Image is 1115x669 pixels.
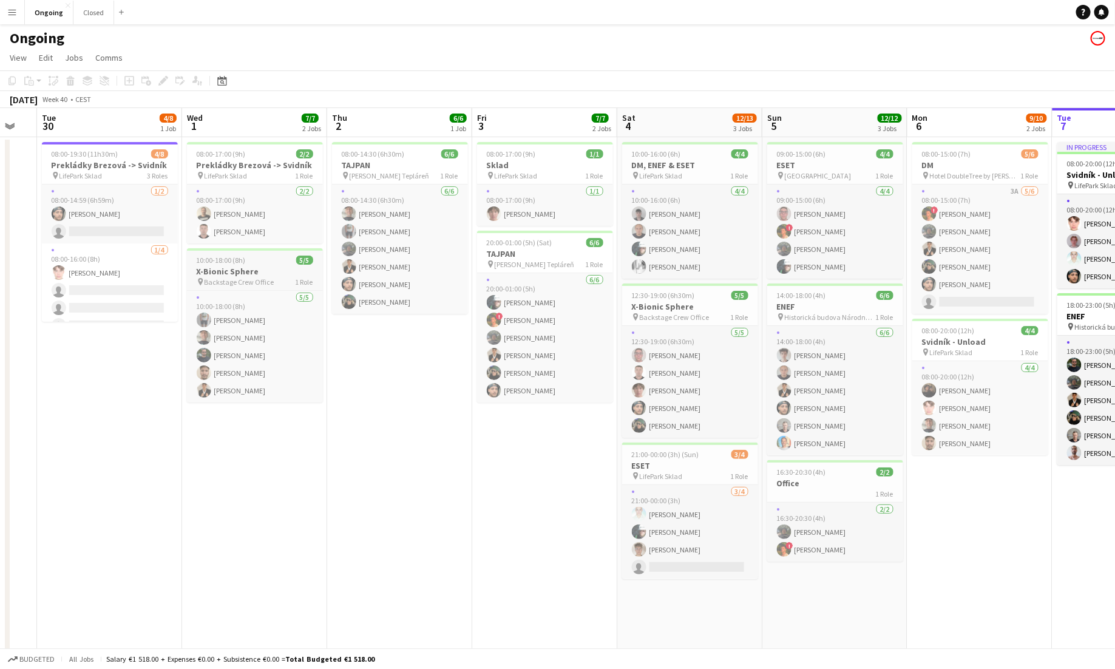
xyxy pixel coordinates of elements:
a: Comms [90,50,127,66]
span: 09:00-15:00 (6h) [777,149,826,158]
span: ! [786,542,793,549]
span: 1 Role [586,171,603,180]
app-card-role: 5/512:30-19:00 (6h30m)[PERSON_NAME][PERSON_NAME][PERSON_NAME][PERSON_NAME][PERSON_NAME] [622,326,758,438]
h3: DM, ENEF & ESET [622,160,758,171]
span: 6 [910,119,928,133]
span: LifePark Sklad [495,171,538,180]
span: [PERSON_NAME] Tepláreň [350,171,430,180]
span: 9/10 [1026,114,1047,123]
span: [GEOGRAPHIC_DATA] [785,171,852,180]
span: LifePark Sklad [640,171,683,180]
span: 1 Role [296,171,313,180]
app-job-card: 09:00-15:00 (6h)4/4ESET [GEOGRAPHIC_DATA]1 Role4/409:00-15:00 (6h)[PERSON_NAME]![PERSON_NAME][PER... [767,142,903,279]
div: 08:00-19:30 (11h30m)4/8Prekládky Brezová -> Svidník LifePark Sklad3 Roles1/208:00-14:59 (6h59m)[P... [42,142,178,322]
app-card-role: 6/620:00-01:00 (5h)[PERSON_NAME]![PERSON_NAME][PERSON_NAME][PERSON_NAME][PERSON_NAME][PERSON_NAME] [477,273,613,402]
span: 3 [475,119,487,133]
h3: Prekládky Brezová -> Svidník [42,160,178,171]
span: Mon [912,112,928,123]
h3: Svidník - Unload [912,336,1048,347]
app-job-card: 14:00-18:00 (4h)6/6ENEF Historická budova Národnej rady SR1 Role6/614:00-18:00 (4h)[PERSON_NAME][... [767,284,903,455]
app-job-card: 08:00-20:00 (12h)4/4Svidník - Unload LifePark Sklad1 Role4/408:00-20:00 (12h)[PERSON_NAME][PERSON... [912,319,1048,455]
span: Thu [332,112,347,123]
span: 10:00-18:00 (8h) [197,256,246,265]
span: 08:00-14:30 (6h30m) [342,149,405,158]
app-job-card: 20:00-01:00 (5h) (Sat)6/6TAJPAN [PERSON_NAME] Tepláreň1 Role6/620:00-01:00 (5h)[PERSON_NAME]![PER... [477,231,613,402]
app-job-card: 10:00-18:00 (8h)5/5X-Bionic Sphere Backstage Crew Office1 Role5/510:00-18:00 (8h)[PERSON_NAME][PE... [187,248,323,402]
span: 6/6 [876,291,893,300]
app-card-role: 6/608:00-14:30 (6h30m)[PERSON_NAME][PERSON_NAME][PERSON_NAME][PERSON_NAME][PERSON_NAME][PERSON_NAME] [332,185,468,314]
h3: ENEF [767,301,903,312]
div: 2 Jobs [592,124,611,133]
span: 08:00-15:00 (7h) [922,149,971,158]
span: Edit [39,52,53,63]
span: [PERSON_NAME] Tepláreň [495,260,575,269]
app-card-role: 3/421:00-00:00 (3h)[PERSON_NAME][PERSON_NAME][PERSON_NAME] [622,485,758,579]
span: 08:00-19:30 (11h30m) [52,149,118,158]
h3: X-Bionic Sphere [187,266,323,277]
span: Sun [767,112,782,123]
span: 1 Role [876,313,893,322]
span: 6/6 [450,114,467,123]
span: 1 Role [731,313,748,322]
app-card-role: 2/208:00-17:00 (9h)[PERSON_NAME][PERSON_NAME] [187,185,323,243]
span: 5/5 [296,256,313,265]
h3: TAJPAN [332,160,468,171]
span: 6/6 [441,149,458,158]
span: 08:00-20:00 (12h) [922,326,975,335]
span: 08:00-17:00 (9h) [197,149,246,158]
app-job-card: 12:30-19:00 (6h30m)5/5X-Bionic Sphere Backstage Crew Office1 Role5/512:30-19:00 (6h30m)[PERSON_NA... [622,284,758,438]
app-card-role: 6/614:00-18:00 (4h)[PERSON_NAME][PERSON_NAME][PERSON_NAME][PERSON_NAME][PERSON_NAME][PERSON_NAME] [767,326,903,455]
span: Backstage Crew Office [640,313,710,322]
div: 3 Jobs [733,124,756,133]
button: Closed [73,1,114,24]
app-card-role: 1/408:00-16:00 (8h)[PERSON_NAME] [42,243,178,338]
h3: Office [767,478,903,489]
span: 14:00-18:00 (4h) [777,291,826,300]
app-job-card: 08:00-17:00 (9h)1/1Sklad LifePark Sklad1 Role1/108:00-17:00 (9h)[PERSON_NAME] [477,142,613,226]
span: 1 Role [876,171,893,180]
span: Budgeted [19,655,55,664]
app-job-card: 21:00-00:00 (3h) (Sun)3/4ESET LifePark Sklad1 Role3/421:00-00:00 (3h)[PERSON_NAME][PERSON_NAME][P... [622,443,758,579]
div: 08:00-17:00 (9h)2/2Prekládky Brezová -> Svidník LifePark Sklad1 Role2/208:00-17:00 (9h)[PERSON_NA... [187,142,323,243]
span: 3 Roles [147,171,168,180]
a: Edit [34,50,58,66]
div: [DATE] [10,93,38,106]
span: Sat [622,112,635,123]
span: ! [496,313,503,320]
span: 7/7 [302,114,319,123]
app-card-role: 4/409:00-15:00 (6h)[PERSON_NAME]![PERSON_NAME][PERSON_NAME][PERSON_NAME] [767,185,903,279]
app-card-role: 5/510:00-18:00 (8h)[PERSON_NAME][PERSON_NAME][PERSON_NAME][PERSON_NAME][PERSON_NAME] [187,291,323,402]
button: Ongoing [25,1,73,24]
span: Tue [42,112,56,123]
span: 1 [185,119,203,133]
span: 7/7 [592,114,609,123]
span: 2/2 [876,467,893,477]
span: Tue [1057,112,1072,123]
span: 1 Role [296,277,313,287]
span: 1 Role [441,171,458,180]
app-card-role: 4/410:00-16:00 (6h)[PERSON_NAME][PERSON_NAME][PERSON_NAME][PERSON_NAME] [622,185,758,279]
span: 1 Role [1021,348,1039,357]
span: 10:00-16:00 (6h) [632,149,681,158]
div: 1 Job [450,124,466,133]
span: 2 [330,119,347,133]
span: 4/8 [160,114,177,123]
span: Backstage Crew Office [205,277,274,287]
h3: ESET [767,160,903,171]
span: Fri [477,112,487,123]
span: Historická budova Národnej rady SR [785,313,876,322]
span: 2/2 [296,149,313,158]
span: 12/12 [878,114,902,123]
span: 08:00-17:00 (9h) [487,149,536,158]
app-card-role: 2/216:30-20:30 (4h)[PERSON_NAME]![PERSON_NAME] [767,503,903,562]
div: 2 Jobs [302,124,321,133]
div: 16:30-20:30 (4h)2/2Office1 Role2/216:30-20:30 (4h)[PERSON_NAME]![PERSON_NAME] [767,460,903,562]
span: LifePark Sklad [930,348,973,357]
span: 4 [620,119,635,133]
span: 6/6 [586,238,603,247]
span: View [10,52,27,63]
